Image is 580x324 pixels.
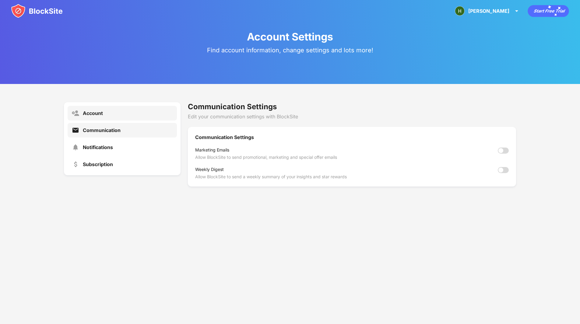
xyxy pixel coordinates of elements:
div: Marketing Emails [195,148,337,155]
a: Notifications [68,140,177,155]
img: settings-subscription.svg [72,161,79,168]
div: Account Settings [247,30,333,43]
div: [PERSON_NAME] [468,8,509,14]
div: Find account information, change settings and lots more! [207,47,373,54]
div: animation [528,5,569,17]
a: Communication [68,123,177,138]
div: Communication [83,127,121,133]
div: Communication Settings [195,134,509,140]
div: Subscription [83,161,113,167]
img: settings-notifications.svg [72,144,79,151]
div: Allow BlockSite to send promotional, marketing and special offer emails [195,155,337,160]
div: Allow BlockSite to send a weekly summary of your insights and star rewards [195,174,347,179]
div: Communication Settings [188,102,516,111]
div: Notifications [83,144,113,150]
div: Edit your communication settings with BlockSite [188,113,516,120]
a: Account [68,106,177,120]
img: settings-account.svg [72,110,79,117]
img: blocksite-icon.svg [11,4,63,18]
img: ACg8ocJBOTR7nD-A8TiKDdNyGKi2GRPcoRXPLL0x7Clpk-VJAlAyWQ=s96-c [455,6,465,16]
div: Weekly Digest [195,167,347,174]
img: settings-communication-active.svg [72,127,79,134]
div: Account [83,110,103,116]
a: Subscription [68,157,177,172]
